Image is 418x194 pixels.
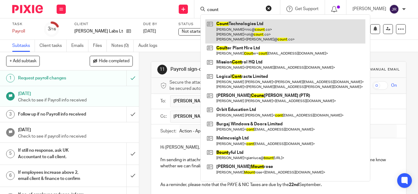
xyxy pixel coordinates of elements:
[18,97,133,103] p: Check to see if Payroll info received
[295,7,319,11] span: Get Support
[160,128,176,134] label: Subject:
[170,79,330,92] span: Secure the attachments in this message. Files exceeding the size limit (10MB) will be secured aut...
[74,22,136,27] label: Client
[90,56,133,66] button: Hide completed
[12,5,43,13] img: Pixie
[143,22,171,27] label: Due by
[160,157,397,169] p: I'm sending in attachment the payroll report for this month. Please review at your earliest conve...
[39,40,67,52] a: Client tasks
[93,40,107,52] a: Files
[160,144,397,150] p: Hi [PERSON_NAME],
[12,22,37,27] label: Task
[157,65,167,74] div: 11
[391,82,397,89] span: On
[389,4,399,14] img: svg%3E
[18,89,133,97] h1: [DATE]
[160,113,167,120] label: Cc:
[207,7,262,13] input: Search
[160,98,167,104] label: To:
[6,56,40,66] button: + Add subtask
[170,66,292,73] h1: Payroll sign-off email
[18,74,86,83] h1: Request payroll changes
[18,168,86,184] h1: If employees increase above 2, email client & finance to confirm
[353,6,386,12] p: [PERSON_NAME]
[370,67,400,72] div: Manual email
[6,110,15,119] div: 3
[71,40,88,52] a: Emails
[99,59,129,64] span: Hide completed
[111,40,134,52] a: Notes (0)
[266,5,272,11] button: Clear
[6,150,15,158] div: 5
[12,28,37,34] div: Payroll
[18,146,86,162] h1: If still no response, ask UK Accountant to call client.
[48,25,56,32] div: 3
[50,28,56,31] small: /16
[321,183,322,187] strong: .
[182,29,203,34] span: Not started
[6,171,15,180] div: 6
[74,28,123,34] p: [PERSON_NAME] Labs Ltd
[174,98,208,104] span: [PERSON_NAME]
[289,183,299,187] strong: 22nd
[18,110,86,119] h1: Follow up if no Payroll info received
[18,125,133,133] h1: [DATE]
[174,113,208,120] span: [PERSON_NAME]
[178,22,240,27] label: Status
[18,133,133,139] p: Check to see if payroll info received
[143,29,156,33] span: [DATE]
[6,74,15,82] div: 1
[12,40,35,52] a: Subtasks
[160,182,397,188] p: As a reminder, please note that the PAYE & NIC Taxes are due by the September
[138,40,162,52] a: Audit logs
